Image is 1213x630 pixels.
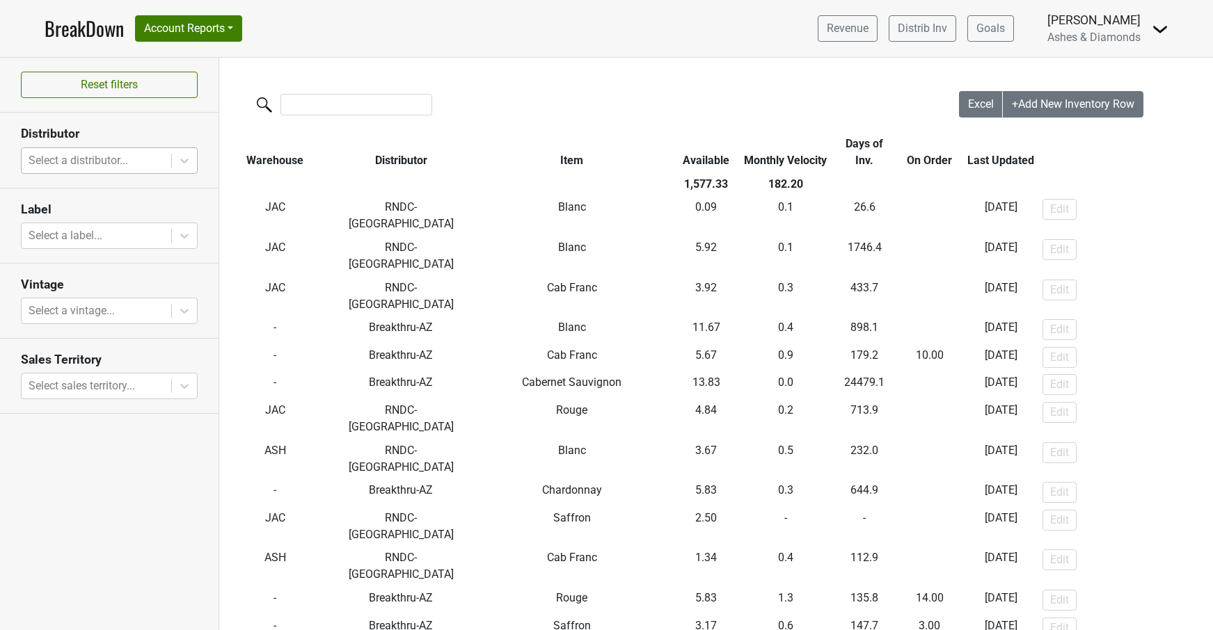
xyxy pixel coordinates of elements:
[1042,442,1077,463] button: Edit
[739,478,832,506] td: 0.3
[962,276,1039,316] td: [DATE]
[673,586,739,614] td: 5.83
[331,371,470,399] td: Breakthru-AZ
[962,398,1039,439] td: [DATE]
[547,348,597,362] span: Cab Franc
[219,236,331,276] td: JAC
[739,132,832,172] th: Monthly Velocity: activate to sort column ascending
[558,241,586,254] span: Blanc
[673,506,739,547] td: 2.50
[962,506,1039,547] td: [DATE]
[673,196,739,236] td: 0.09
[739,371,832,399] td: 0.0
[331,398,470,439] td: RNDC-[GEOGRAPHIC_DATA]
[21,127,198,141] h3: Distributor
[896,276,962,316] td: -
[219,398,331,439] td: JAC
[967,15,1014,42] a: Goals
[739,398,832,439] td: 0.2
[832,316,897,344] td: 898.1
[219,316,331,344] td: -
[21,277,198,292] h3: Vintage
[739,586,832,614] td: 1.3
[739,276,832,316] td: 0.3
[739,547,832,587] td: 0.4
[1042,590,1077,611] button: Edit
[818,15,878,42] a: Revenue
[962,586,1039,614] td: [DATE]
[739,172,832,196] th: 182.20
[962,132,1039,172] th: Last Updated: activate to sort column ascending
[673,547,739,587] td: 1.34
[219,478,331,506] td: -
[962,547,1039,587] td: [DATE]
[331,547,470,587] td: RNDC-[GEOGRAPHIC_DATA]
[673,172,739,196] th: 1,577.33
[673,439,739,479] td: 3.67
[896,196,962,236] td: -
[832,478,897,506] td: 644.9
[1042,402,1077,423] button: Edit
[558,200,586,213] span: Blanc
[968,97,994,111] span: Excel
[673,371,739,399] td: 13.83
[832,371,897,399] td: 24479.1
[219,344,331,371] td: -
[1012,97,1134,111] span: +Add New Inventory Row
[331,276,470,316] td: RNDC-[GEOGRAPHIC_DATA]
[896,132,962,172] th: On Order: activate to sort column ascending
[331,344,470,371] td: Breakthru-AZ
[896,586,962,614] td: -
[962,236,1039,276] td: [DATE]
[896,439,962,479] td: -
[832,439,897,479] td: 232.0
[896,398,962,439] td: -
[1003,91,1143,118] button: +Add New Inventory Row
[896,344,962,371] td: -
[739,236,832,276] td: 0.1
[558,321,586,334] span: Blanc
[219,439,331,479] td: ASH
[1042,510,1077,531] button: Edit
[219,196,331,236] td: JAC
[542,483,602,496] span: Chardonnay
[962,371,1039,399] td: [DATE]
[1042,482,1077,503] button: Edit
[331,132,470,172] th: Distributor: activate to sort column ascending
[219,547,331,587] td: ASH
[832,276,897,316] td: 433.7
[331,316,470,344] td: Breakthru-AZ
[1047,11,1141,29] div: [PERSON_NAME]
[470,132,673,172] th: Item: activate to sort column ascending
[219,132,331,172] th: Warehouse: activate to sort column ascending
[556,591,587,604] span: Rouge
[219,586,331,614] td: -
[739,344,832,371] td: 0.9
[219,276,331,316] td: JAC
[21,202,198,217] h3: Label
[896,316,962,344] td: -
[1042,239,1077,260] button: Edit
[1042,280,1077,300] button: Edit
[739,196,832,236] td: 0.1
[832,506,897,547] td: -
[832,586,897,614] td: 135.8
[962,439,1039,479] td: [DATE]
[896,371,962,399] td: -
[896,547,962,587] td: -
[673,344,739,371] td: 5.67
[832,344,897,371] td: 179.2
[673,236,739,276] td: 5.92
[331,478,470,506] td: Breakthru-AZ
[331,236,470,276] td: RNDC-[GEOGRAPHIC_DATA]
[832,236,897,276] td: 1746.4
[1042,319,1077,340] button: Edit
[673,398,739,439] td: 4.84
[1152,21,1168,38] img: Dropdown Menu
[832,547,897,587] td: 112.9
[962,316,1039,344] td: [DATE]
[331,439,470,479] td: RNDC-[GEOGRAPHIC_DATA]
[45,14,124,43] a: BreakDown
[896,506,962,547] td: -
[21,353,198,367] h3: Sales Territory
